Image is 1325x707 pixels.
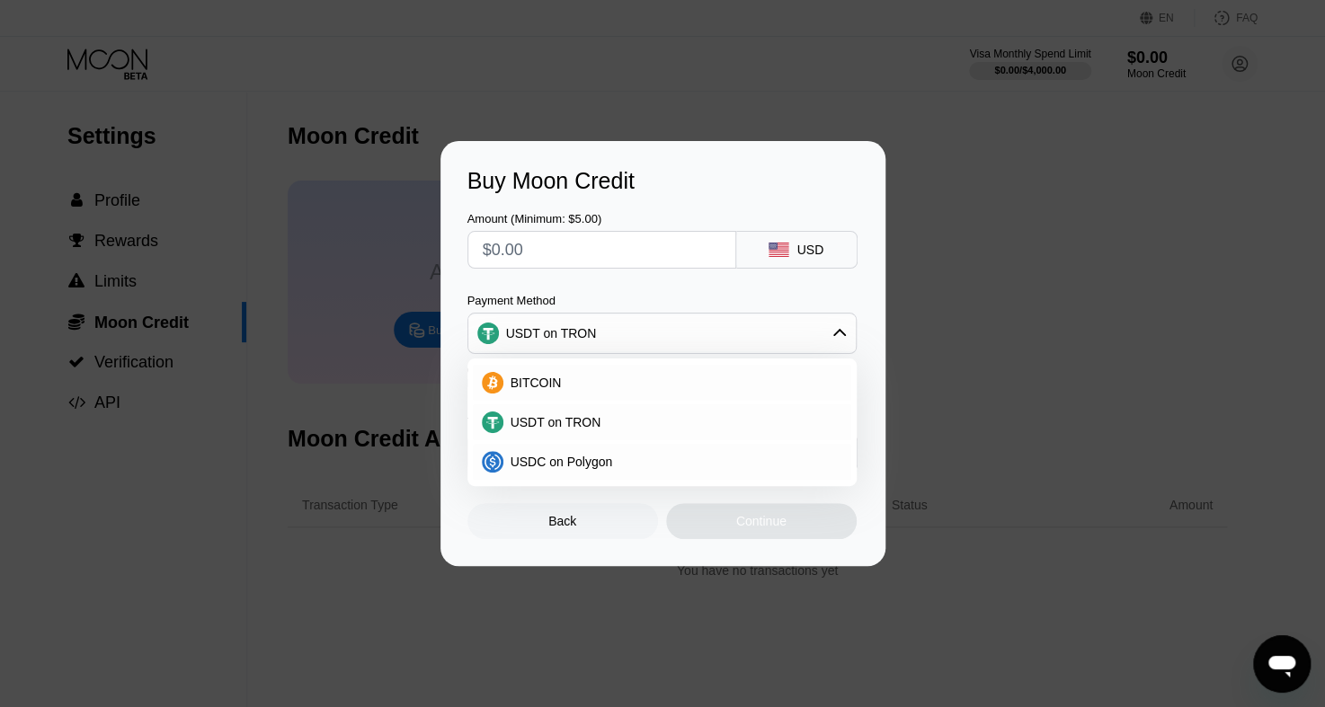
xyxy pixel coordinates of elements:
div: USDC on Polygon [473,444,851,480]
div: BITCOIN [473,365,851,401]
div: Back [548,514,576,528]
iframe: Button to launch messaging window [1253,635,1311,693]
span: USDC on Polygon [511,455,613,469]
div: USDT on TRON [506,326,597,340]
div: Buy Moon Credit [467,168,858,194]
div: Payment Method [467,294,857,307]
div: USDT on TRON [468,315,856,351]
div: Back [467,503,658,539]
span: BITCOIN [511,376,562,390]
div: Amount (Minimum: $5.00) [467,212,736,225]
input: $0.00 [483,232,721,268]
div: USD [796,243,823,257]
span: USDT on TRON [511,415,601,429]
div: USDT on TRON [473,404,851,440]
